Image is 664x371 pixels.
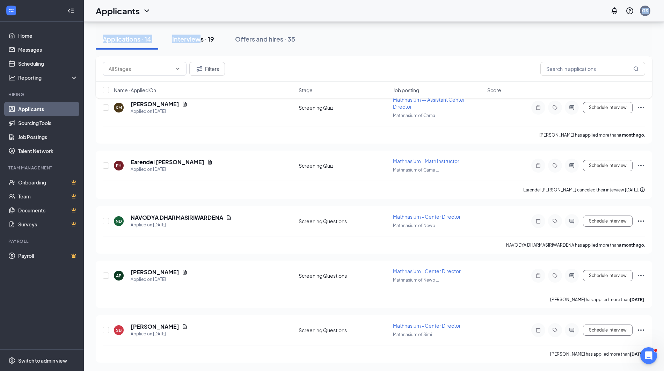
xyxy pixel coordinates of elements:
[393,268,461,274] span: Mathnasium - Center Director
[116,163,122,169] div: EH
[583,216,633,227] button: Schedule Interview
[235,35,295,43] div: Offers and hires · 35
[18,74,78,81] div: Reporting
[18,57,78,71] a: Scheduling
[175,66,181,72] svg: ChevronDown
[393,113,439,118] span: Mathnasium of Cama ...
[583,102,633,113] button: Schedule Interview
[551,163,559,168] svg: Tag
[393,322,461,329] span: Mathnasium - Center Director
[642,8,648,14] div: GS
[393,277,439,283] span: Mathnasium of Newb ...
[182,324,188,329] svg: Document
[550,351,645,357] p: [PERSON_NAME] has applied more than .
[189,62,225,76] button: Filter Filters
[640,187,645,192] svg: Info
[568,218,576,224] svg: ActiveChat
[523,187,645,194] div: Earendel [PERSON_NAME] canceled their interview [DATE].
[116,105,122,111] div: KM
[299,104,389,111] div: Screening Quiz
[506,242,645,248] p: NAVODYA DHARMASIRIWARDENA has applied more than .
[630,351,644,357] b: [DATE]
[551,105,559,110] svg: Tag
[131,268,179,276] h5: [PERSON_NAME]
[393,167,439,173] span: Mathnasium of Cama ...
[637,161,645,170] svg: Ellipses
[18,102,78,116] a: Applicants
[540,62,645,76] input: Search in applications
[8,357,15,364] svg: Settings
[18,175,78,189] a: OnboardingCrown
[610,7,619,15] svg: Notifications
[551,273,559,278] svg: Tag
[131,323,179,330] h5: [PERSON_NAME]
[8,92,76,97] div: Hiring
[195,65,204,73] svg: Filter
[131,166,213,173] div: Applied on [DATE]
[8,7,15,14] svg: WorkstreamLogo
[583,325,633,336] button: Schedule Interview
[299,327,389,334] div: Screening Questions
[116,327,122,333] div: SB
[534,273,542,278] svg: Note
[393,158,459,164] span: Mathnasium - Math Instructor
[393,87,419,94] span: Job posting
[393,223,439,228] span: Mathnasium of Newb ...
[18,116,78,130] a: Sourcing Tools
[143,7,151,15] svg: ChevronDown
[637,271,645,280] svg: Ellipses
[534,327,542,333] svg: Note
[637,326,645,334] svg: Ellipses
[637,217,645,225] svg: Ellipses
[568,273,576,278] svg: ActiveChat
[18,203,78,217] a: DocumentsCrown
[96,5,140,17] h1: Applicants
[637,103,645,112] svg: Ellipses
[619,242,644,248] b: a month ago
[534,218,542,224] svg: Note
[583,160,633,171] button: Schedule Interview
[8,238,76,244] div: Payroll
[630,297,644,302] b: [DATE]
[299,87,313,94] span: Stage
[299,162,389,169] div: Screening Quiz
[103,35,151,43] div: Applications · 14
[393,332,436,337] span: Mathnasium of Simi ...
[550,297,645,303] p: [PERSON_NAME] has applied more than .
[8,74,15,81] svg: Analysis
[18,189,78,203] a: TeamCrown
[18,43,78,57] a: Messages
[487,87,501,94] span: Score
[131,330,188,337] div: Applied on [DATE]
[18,357,67,364] div: Switch to admin view
[539,132,645,138] p: [PERSON_NAME] has applied more than .
[207,159,213,165] svg: Document
[551,327,559,333] svg: Tag
[116,273,122,279] div: AP
[640,347,657,364] iframe: Intercom live chat
[131,158,204,166] h5: Earendel [PERSON_NAME]
[619,132,644,138] b: a month ago
[116,218,122,224] div: ND
[131,214,223,221] h5: NAVODYA DHARMASIRIWARDENA
[568,163,576,168] svg: ActiveChat
[626,7,634,15] svg: QuestionInfo
[18,249,78,263] a: PayrollCrown
[18,29,78,43] a: Home
[534,163,542,168] svg: Note
[18,217,78,231] a: SurveysCrown
[114,87,156,94] span: Name · Applied On
[583,270,633,281] button: Schedule Interview
[299,218,389,225] div: Screening Questions
[172,35,214,43] div: Interviews · 19
[551,218,559,224] svg: Tag
[109,65,172,73] input: All Stages
[131,276,188,283] div: Applied on [DATE]
[67,7,74,14] svg: Collapse
[131,108,188,115] div: Applied on [DATE]
[8,165,76,171] div: Team Management
[393,213,461,220] span: Mathnasium - Center Director
[633,66,639,72] svg: MagnifyingGlass
[18,144,78,158] a: Talent Network
[299,272,389,279] div: Screening Questions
